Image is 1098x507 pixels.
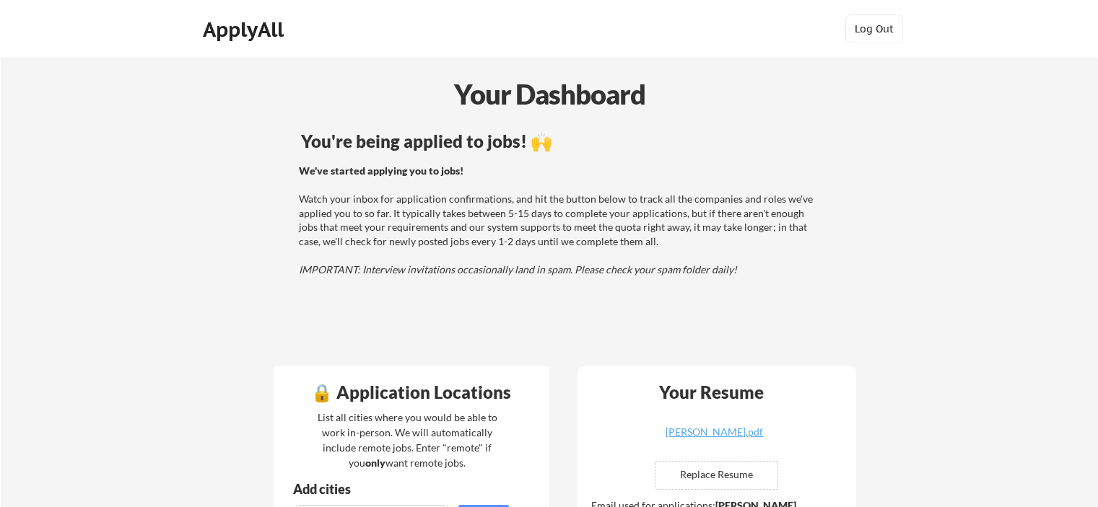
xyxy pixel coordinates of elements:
[308,410,507,470] div: List all cities where you would be able to work in-person. We will automatically include remote j...
[277,384,546,401] div: 🔒 Application Locations
[293,482,513,495] div: Add cities
[629,427,801,437] div: [PERSON_NAME].pdf
[299,164,463,177] strong: We've started applying you to jobs!
[299,164,819,277] div: Watch your inbox for application confirmations, and hit the button below to track all the compani...
[365,457,385,469] strong: only
[301,133,822,150] div: You're being applied to jobs! 🙌
[629,427,801,449] a: [PERSON_NAME].pdf
[299,263,737,275] em: IMPORTANT: Interview invitations occasionally land in spam. Please check your spam folder daily!
[845,14,903,43] button: Log Out
[640,384,783,401] div: Your Resume
[1,74,1098,115] div: Your Dashboard
[203,17,288,42] div: ApplyAll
